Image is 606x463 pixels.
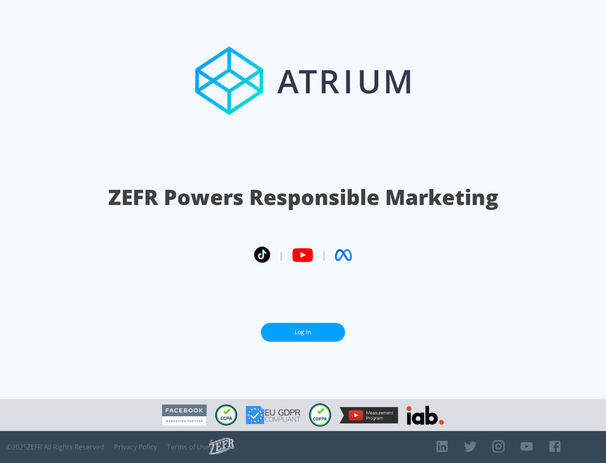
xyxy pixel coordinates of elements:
a: Terms of Use [167,443,209,451]
img: YouTube Measurement Program [340,407,398,423]
span: | [279,249,284,261]
a: Privacy Policy [114,443,157,451]
img: CCPA Compliant [215,404,237,426]
img: COPPA Compliant [309,403,331,427]
img: IAB [407,406,444,425]
span: | [322,249,327,261]
span: © 2025 ZEFR All Rights Reserved [6,443,104,451]
img: Facebook Marketing Partner [162,404,207,426]
a: Log In [261,323,345,342]
img: GDPR Compliant [246,406,300,424]
h1: ZEFR Powers Responsible Marketing [108,183,498,212]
